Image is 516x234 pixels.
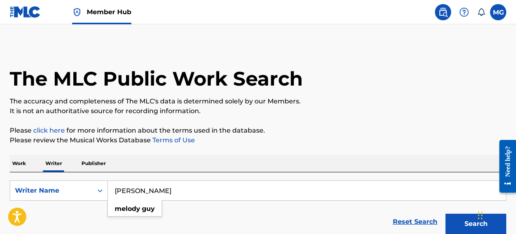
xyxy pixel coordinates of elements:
a: Terms of Use [151,136,195,144]
div: Notifications [477,8,485,16]
a: Public Search [435,4,451,20]
a: click here [33,127,65,134]
span: Member Hub [87,7,131,17]
div: User Menu [490,4,506,20]
p: The accuracy and completeness of The MLC's data is determined solely by our Members. [10,97,506,106]
p: Please for more information about the terms used in the database. [10,126,506,135]
strong: melody [115,205,140,213]
img: MLC Logo [10,6,41,18]
button: Search [445,214,506,234]
div: Help [456,4,472,20]
iframe: Resource Center [493,131,516,201]
p: Writer [43,155,64,172]
p: Please review the Musical Works Database [10,135,506,145]
h1: The MLC Public Work Search [10,67,303,91]
img: Top Rightsholder [72,7,82,17]
div: Writer Name [15,186,88,195]
a: Reset Search [389,213,441,231]
strong: guy [142,205,155,213]
p: Publisher [79,155,108,172]
p: Work [10,155,28,172]
iframe: Chat Widget [475,195,516,234]
div: Drag [478,203,483,228]
img: help [459,7,469,17]
img: search [438,7,448,17]
p: It is not an authoritative source for recording information. [10,106,506,116]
